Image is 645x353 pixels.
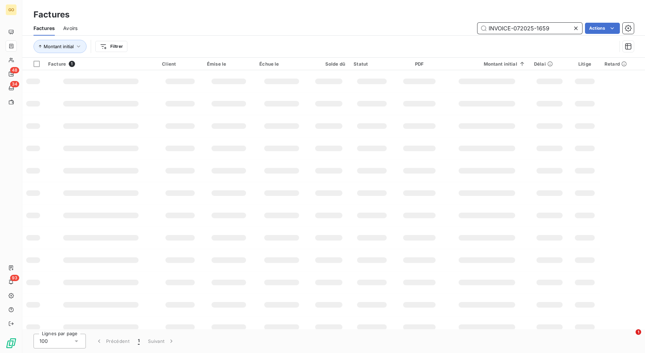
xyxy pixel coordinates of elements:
[399,61,440,67] div: PDF
[448,61,526,67] div: Montant initial
[91,334,134,348] button: Précédent
[477,23,582,34] input: Rechercher
[34,25,55,32] span: Factures
[585,23,620,34] button: Actions
[44,44,74,49] span: Montant initial
[34,8,69,21] h3: Factures
[636,329,641,335] span: 1
[10,67,19,73] span: 48
[6,68,16,80] a: 48
[144,334,179,348] button: Suivant
[259,61,304,67] div: Échue le
[63,25,77,32] span: Avoirs
[34,40,87,53] button: Montant initial
[134,334,144,348] button: 1
[207,61,251,67] div: Émise le
[10,275,19,281] span: 93
[534,61,565,67] div: Délai
[621,329,638,346] iframe: Intercom live chat
[605,61,641,67] div: Retard
[354,61,391,67] div: Statut
[95,41,127,52] button: Filtrer
[39,338,48,345] span: 100
[573,61,596,67] div: Litige
[6,4,17,15] div: GO
[162,61,198,67] div: Client
[6,82,16,94] a: 34
[138,338,140,345] span: 1
[69,61,75,67] span: 1
[10,81,19,87] span: 34
[48,61,66,67] span: Facture
[6,338,17,349] img: Logo LeanPay
[312,61,345,67] div: Solde dû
